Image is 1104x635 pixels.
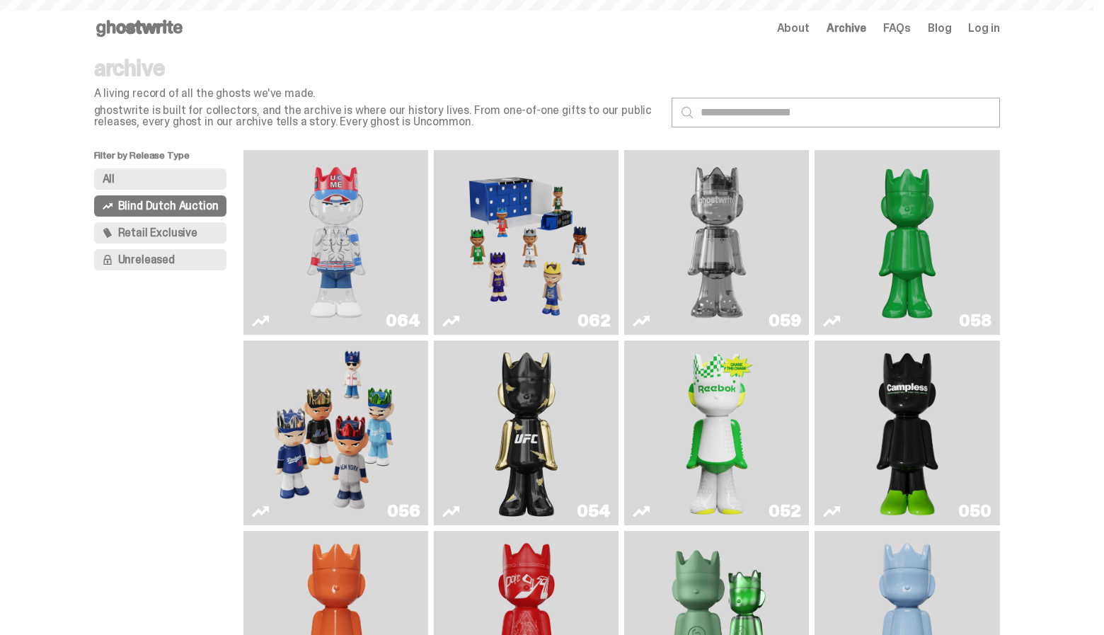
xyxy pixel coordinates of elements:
p: ghostwrite is built for collectors, and the archive is where our history lives. From one-of-one g... [94,105,660,127]
button: Blind Dutch Auction [94,195,227,217]
a: Schrödinger's ghost: Sunday Green [823,156,991,329]
div: 059 [769,312,800,329]
span: All [103,173,115,185]
a: Blog [928,23,951,34]
a: Archive [827,23,866,34]
div: 056 [387,503,420,520]
span: Unreleased [118,254,175,265]
button: Retail Exclusive [94,222,227,244]
div: 058 [959,312,991,329]
a: Campless [823,346,991,520]
span: Retail Exclusive [118,227,197,239]
a: Court Victory [633,346,800,520]
img: You Can't See Me [267,156,406,329]
a: Game Face (2025) [252,346,420,520]
img: Court Victory [679,346,754,520]
a: Two [633,156,800,329]
img: Two [648,156,786,329]
a: Log in [968,23,999,34]
div: 062 [577,312,610,329]
a: Game Face (2025) [442,156,610,329]
div: 050 [958,503,991,520]
a: About [777,23,810,34]
img: Game Face (2025) [267,346,406,520]
div: 052 [769,503,800,520]
p: A living record of all the ghosts we've made. [94,88,660,99]
img: Game Face (2025) [457,156,596,329]
img: Schrödinger's ghost: Sunday Green [838,156,977,329]
p: Filter by Release Type [94,150,244,168]
a: Ruby [442,346,610,520]
img: Campless [870,346,945,520]
div: 064 [386,312,420,329]
button: All [94,168,227,190]
img: Ruby [489,346,564,520]
p: archive [94,57,660,79]
a: FAQs [883,23,911,34]
div: 054 [577,503,610,520]
button: Unreleased [94,249,227,270]
span: Blind Dutch Auction [118,200,219,212]
a: You Can't See Me [252,156,420,329]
